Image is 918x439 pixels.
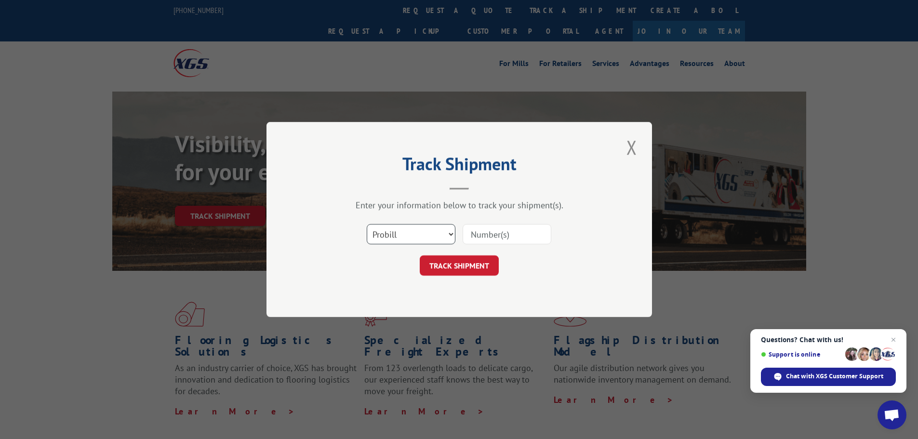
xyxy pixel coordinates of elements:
[624,134,640,160] button: Close modal
[315,157,604,175] h2: Track Shipment
[463,224,551,244] input: Number(s)
[761,351,842,358] span: Support is online
[420,255,499,276] button: TRACK SHIPMENT
[761,368,896,386] span: Chat with XGS Customer Support
[315,200,604,211] div: Enter your information below to track your shipment(s).
[878,400,906,429] a: Open chat
[761,336,896,344] span: Questions? Chat with us!
[786,372,883,381] span: Chat with XGS Customer Support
